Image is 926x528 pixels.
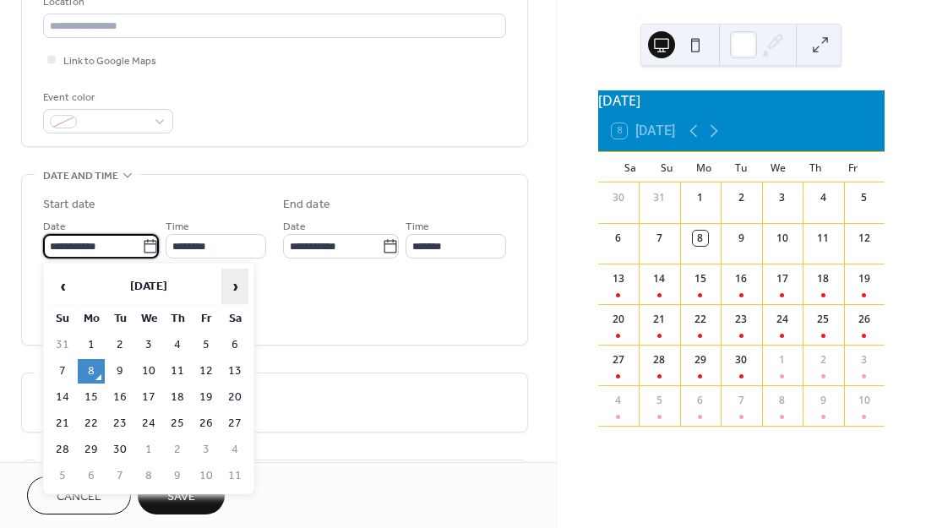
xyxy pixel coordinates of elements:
[49,307,76,331] th: Su
[857,312,872,327] div: 26
[193,385,220,410] td: 19
[27,476,131,514] button: Cancel
[221,464,248,488] td: 11
[733,352,749,367] div: 30
[78,269,220,305] th: [DATE]
[651,190,667,205] div: 31
[57,488,101,506] span: Cancel
[135,385,162,410] td: 17
[693,271,708,286] div: 15
[611,190,626,205] div: 30
[135,411,162,436] td: 24
[685,152,722,182] div: Mo
[135,438,162,462] td: 1
[50,269,75,303] span: ‹
[49,438,76,462] td: 28
[138,476,225,514] button: Save
[857,231,872,246] div: 12
[693,393,708,408] div: 6
[815,271,831,286] div: 18
[78,438,105,462] td: 29
[651,352,667,367] div: 28
[649,152,686,182] div: Su
[78,464,105,488] td: 6
[43,218,66,236] span: Date
[193,438,220,462] td: 3
[221,438,248,462] td: 4
[221,385,248,410] td: 20
[733,190,749,205] div: 2
[857,393,872,408] div: 10
[63,52,156,70] span: Link to Google Maps
[43,196,95,214] div: Start date
[612,152,649,182] div: Sa
[78,385,105,410] td: 15
[164,359,191,384] td: 11
[760,152,797,182] div: We
[283,218,306,236] span: Date
[857,271,872,286] div: 19
[775,231,790,246] div: 10
[193,411,220,436] td: 26
[693,231,708,246] div: 8
[775,352,790,367] div: 1
[106,385,133,410] td: 16
[166,218,189,236] span: Time
[164,307,191,331] th: Th
[775,312,790,327] div: 24
[78,411,105,436] td: 22
[193,307,220,331] th: Fr
[733,312,749,327] div: 23
[733,271,749,286] div: 16
[651,312,667,327] div: 21
[815,231,831,246] div: 11
[815,190,831,205] div: 4
[106,359,133,384] td: 9
[106,438,133,462] td: 30
[106,411,133,436] td: 23
[167,488,195,506] span: Save
[78,307,105,331] th: Mo
[135,307,162,331] th: We
[733,231,749,246] div: 9
[722,152,760,182] div: Tu
[651,231,667,246] div: 7
[221,333,248,357] td: 6
[815,393,831,408] div: 9
[283,196,330,214] div: End date
[49,359,76,384] td: 7
[106,333,133,357] td: 2
[815,312,831,327] div: 25
[775,190,790,205] div: 3
[406,218,429,236] span: Time
[611,271,626,286] div: 13
[651,393,667,408] div: 5
[43,89,170,106] div: Event color
[135,333,162,357] td: 3
[797,152,834,182] div: Th
[651,271,667,286] div: 14
[164,411,191,436] td: 25
[611,231,626,246] div: 6
[78,333,105,357] td: 1
[775,271,790,286] div: 17
[611,312,626,327] div: 20
[49,411,76,436] td: 21
[857,190,872,205] div: 5
[693,312,708,327] div: 22
[611,352,626,367] div: 27
[834,152,871,182] div: Fr
[135,359,162,384] td: 10
[43,167,118,185] span: Date and time
[857,352,872,367] div: 3
[164,333,191,357] td: 4
[598,90,885,111] div: [DATE]
[135,464,162,488] td: 8
[815,352,831,367] div: 2
[221,307,248,331] th: Sa
[49,385,76,410] td: 14
[49,464,76,488] td: 5
[193,359,220,384] td: 12
[78,359,105,384] td: 8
